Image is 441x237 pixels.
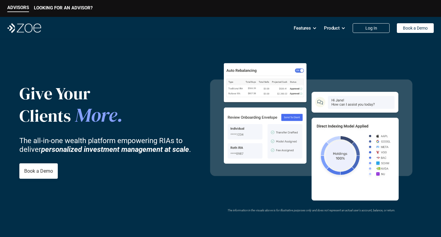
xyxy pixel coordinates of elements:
em: The information in the visuals above is for illustrative purposes only and does not represent an ... [227,209,395,212]
p: Log In [365,26,377,31]
p: Give Your [19,83,159,104]
span: . [117,102,123,128]
a: Book a Demo [19,163,58,179]
a: Book a Demo [397,23,434,33]
p: ADVISORS [7,5,29,10]
p: LOOKING FOR AN ADVISOR? [34,5,93,11]
p: Book a Demo [24,168,53,174]
strong: personalized investment management at scale [41,145,189,153]
p: The all-in-one wealth platform empowering RIAs to deliver . [19,136,201,154]
p: Product [324,24,340,33]
p: Book a Demo [403,26,428,31]
a: Log In [353,23,390,33]
p: Clients [19,104,159,127]
p: Features [294,24,311,33]
span: More [75,102,117,128]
